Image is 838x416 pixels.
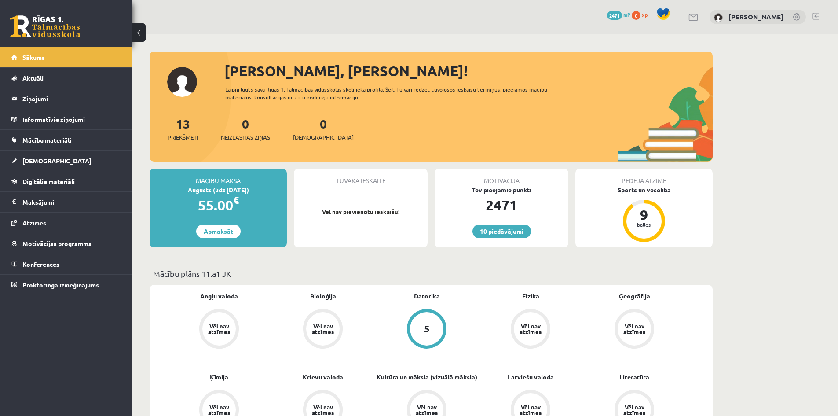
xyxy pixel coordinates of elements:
[11,275,121,295] a: Proktoringa izmēģinājums
[435,185,568,195] div: Tev pieejamie punkti
[11,47,121,67] a: Sākums
[294,169,428,185] div: Tuvākā ieskaite
[22,157,91,165] span: [DEMOGRAPHIC_DATA]
[622,404,647,416] div: Vēl nav atzīmes
[310,291,336,301] a: Bioloģija
[435,195,568,216] div: 2471
[196,225,241,238] a: Apmaksāt
[714,13,723,22] img: Gustavs Graudiņš
[631,208,657,222] div: 9
[479,309,582,350] a: Vēl nav atzīmes
[233,194,239,206] span: €
[575,169,713,185] div: Pēdējā atzīme
[472,225,531,238] a: 10 piedāvājumi
[424,324,430,334] div: 5
[293,116,354,142] a: 0[DEMOGRAPHIC_DATA]
[168,133,198,142] span: Priekšmeti
[224,60,713,81] div: [PERSON_NAME], [PERSON_NAME]!
[225,85,563,101] div: Laipni lūgts savā Rīgas 1. Tālmācības vidusskolas skolnieka profilā. Šeit Tu vari redzēt tuvojošo...
[271,309,375,350] a: Vēl nav atzīmes
[311,323,335,335] div: Vēl nav atzīmes
[221,133,270,142] span: Neizlasītās ziņas
[607,11,622,20] span: 2471
[10,15,80,37] a: Rīgas 1. Tālmācības vidusskola
[619,372,649,382] a: Literatūra
[22,239,92,247] span: Motivācijas programma
[11,192,121,212] a: Maksājumi
[167,309,271,350] a: Vēl nav atzīmes
[153,268,709,280] p: Mācību plāns 11.a1 JK
[22,74,44,82] span: Aktuāli
[207,404,231,416] div: Vēl nav atzīmes
[22,219,46,227] span: Atzīmes
[200,291,238,301] a: Angļu valoda
[293,133,354,142] span: [DEMOGRAPHIC_DATA]
[642,11,648,18] span: xp
[575,185,713,195] div: Sports un veselība
[575,185,713,243] a: Sports un veselība 9 balles
[375,309,479,350] a: 5
[22,88,121,109] legend: Ziņojumi
[622,323,647,335] div: Vēl nav atzīmes
[623,11,630,18] span: mP
[11,171,121,191] a: Digitālie materiāli
[377,372,477,382] a: Kultūra un māksla (vizuālā māksla)
[11,233,121,254] a: Motivācijas programma
[168,116,198,142] a: 13Priekšmeti
[619,291,650,301] a: Ģeogrāfija
[522,291,539,301] a: Fizika
[518,323,543,335] div: Vēl nav atzīmes
[150,185,287,195] div: Augusts (līdz [DATE])
[298,207,423,216] p: Vēl nav pievienotu ieskaišu!
[632,11,640,20] span: 0
[22,109,121,129] legend: Informatīvie ziņojumi
[435,169,568,185] div: Motivācija
[210,372,228,382] a: Ķīmija
[150,195,287,216] div: 55.00
[150,169,287,185] div: Mācību maksa
[11,88,121,109] a: Ziņojumi
[22,192,121,212] legend: Maksājumi
[414,404,439,416] div: Vēl nav atzīmes
[582,309,686,350] a: Vēl nav atzīmes
[303,372,343,382] a: Krievu valoda
[518,404,543,416] div: Vēl nav atzīmes
[508,372,554,382] a: Latviešu valoda
[11,213,121,233] a: Atzīmes
[632,11,652,18] a: 0 xp
[22,53,45,61] span: Sākums
[414,291,440,301] a: Datorika
[728,12,783,21] a: [PERSON_NAME]
[11,130,121,150] a: Mācību materiāli
[207,323,231,335] div: Vēl nav atzīmes
[22,177,75,185] span: Digitālie materiāli
[22,136,71,144] span: Mācību materiāli
[311,404,335,416] div: Vēl nav atzīmes
[11,68,121,88] a: Aktuāli
[22,281,99,289] span: Proktoringa izmēģinājums
[11,254,121,274] a: Konferences
[11,151,121,171] a: [DEMOGRAPHIC_DATA]
[221,116,270,142] a: 0Neizlasītās ziņas
[22,260,59,268] span: Konferences
[607,11,630,18] a: 2471 mP
[11,109,121,129] a: Informatīvie ziņojumi
[631,222,657,227] div: balles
